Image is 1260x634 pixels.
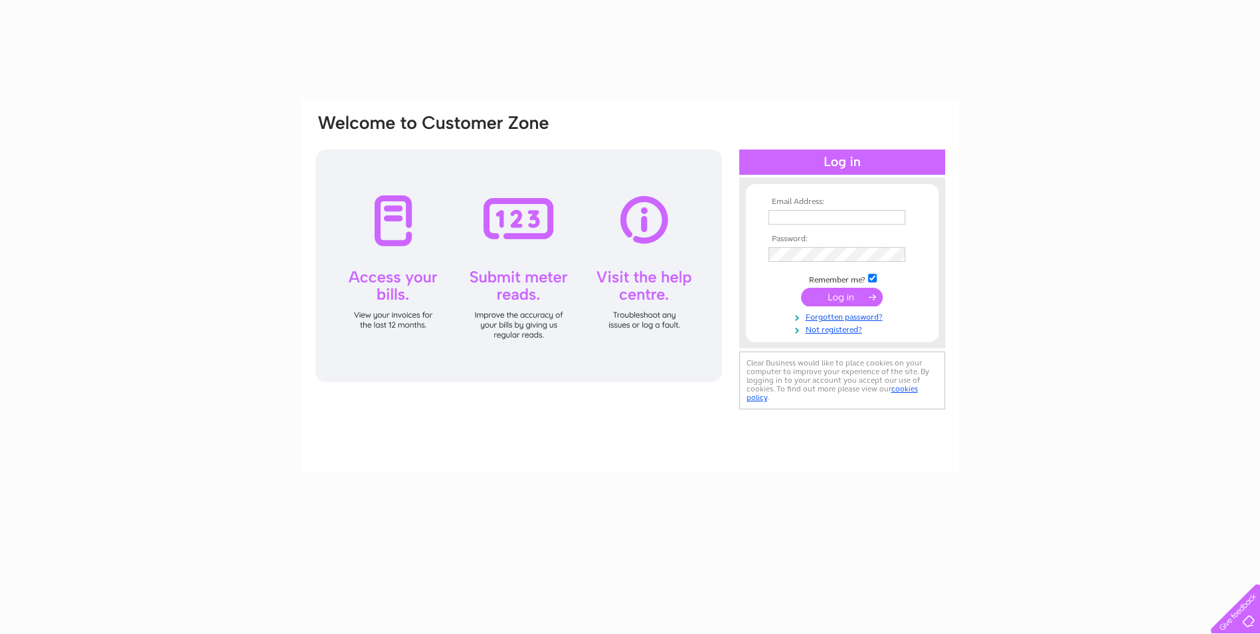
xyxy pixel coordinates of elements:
[765,197,919,207] th: Email Address:
[765,272,919,285] td: Remember me?
[765,235,919,244] th: Password:
[768,322,919,335] a: Not registered?
[739,352,945,409] div: Clear Business would like to place cookies on your computer to improve your experience of the sit...
[768,310,919,322] a: Forgotten password?
[801,288,883,306] input: Submit
[747,384,918,402] a: cookies policy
